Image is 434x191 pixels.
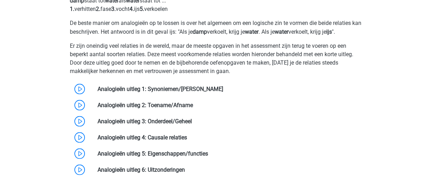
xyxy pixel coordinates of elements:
[245,28,259,35] b: water
[111,6,116,12] b: 3.
[96,6,100,12] b: 2.
[326,28,332,35] b: ijs
[92,165,367,174] div: Analogieën uitleg 6: Uitzonderingen
[275,28,288,35] b: water
[70,41,365,75] p: Er zijn oneindig veel relaties in de wereld, maar de meeste opgaven in het assessment zijn terug ...
[92,85,367,93] div: Analogieën uitleg 1: Synoniemen/[PERSON_NAME]
[193,28,207,35] b: damp
[92,101,367,109] div: Analogieën uitleg 2: Toename/Afname
[140,6,144,12] b: 5.
[92,133,367,141] div: Analogieën uitleg 4: Causale relaties
[70,19,365,36] p: De beste manier om analogieën op te lossen is over het algemeen om een logische zin te vormen die...
[92,117,367,125] div: Analogieën uitleg 3: Onderdeel/Geheel
[92,149,367,158] div: Analogieën uitleg 5: Eigenschappen/functies
[70,6,74,12] b: 1.
[129,6,134,12] b: 4.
